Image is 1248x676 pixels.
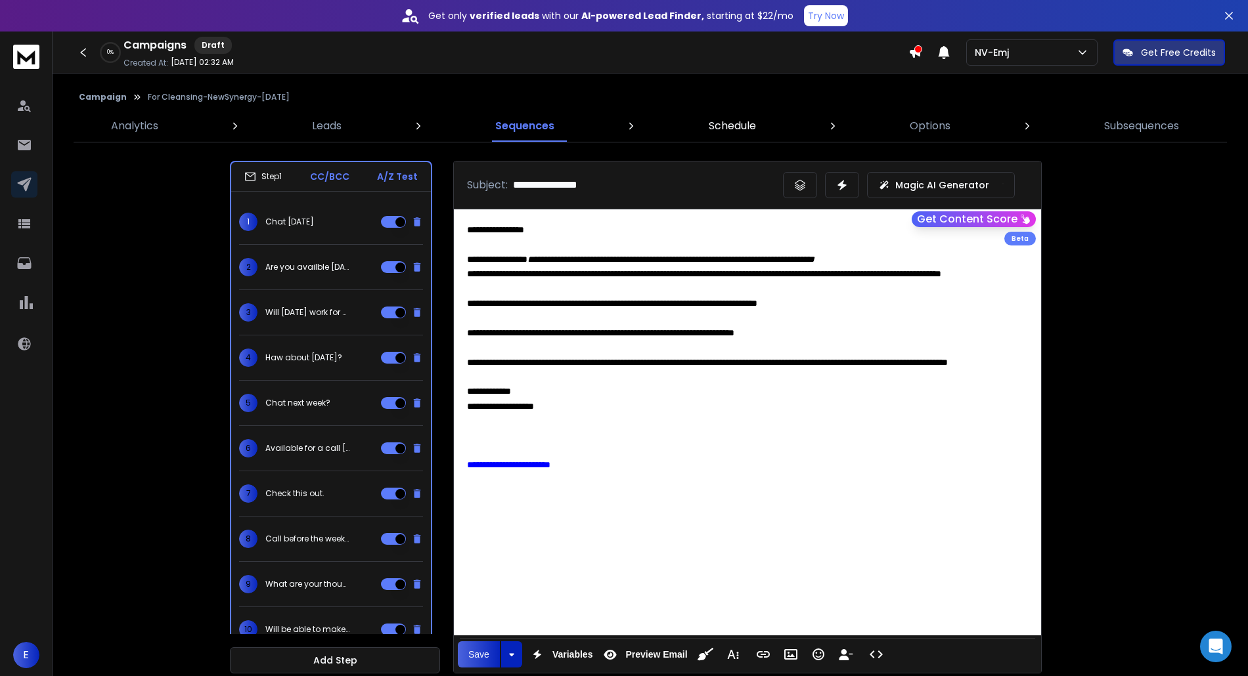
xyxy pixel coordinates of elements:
p: Are you availble [DATE] [265,262,349,272]
button: Campaign [79,92,127,102]
button: Insert Image (Ctrl+P) [778,641,803,667]
p: Leads [312,118,342,134]
p: 0 % [107,49,114,56]
p: Check this out. [265,488,324,499]
button: Save [458,641,500,667]
p: Created At: [123,58,168,68]
p: What are your thoughts on this one? [265,579,349,589]
button: Variables [525,641,596,667]
span: 2 [239,258,257,276]
a: Sequences [487,110,562,142]
strong: AI-powered Lead Finder, [581,9,704,22]
span: 9 [239,575,257,593]
p: Available for a call [DATE]? [265,443,349,454]
button: Insert Unsubscribe Link [834,641,858,667]
p: Will be able to make it? [265,624,349,635]
p: Will [DATE] work for you? [265,307,349,318]
a: Leads [304,110,349,142]
a: Options [902,110,958,142]
p: Haw about [DATE]? [265,352,342,363]
span: Preview Email [623,649,690,660]
div: Draft [194,37,232,54]
p: Magic AI Generator [895,179,989,192]
span: 8 [239,530,257,548]
p: Schedule [709,118,756,134]
span: 5 [239,394,257,412]
span: 4 [239,349,257,367]
span: 3 [239,303,257,322]
a: Analytics [103,110,166,142]
button: E [13,642,39,668]
p: Call before the weekend [265,534,349,544]
p: [DATE] 02:32 AM [171,57,234,68]
button: Get Content Score [912,211,1036,227]
button: Emoticons [806,641,831,667]
p: Sequences [495,118,554,134]
button: Code View [864,641,889,667]
span: 7 [239,484,257,503]
p: Get Free Credits [1141,46,1216,59]
img: logo [13,45,39,69]
p: Chat [DATE] [265,217,314,227]
p: Analytics [111,118,158,134]
div: Beta [1004,232,1036,245]
p: Options [910,118,950,134]
button: Clean HTML [693,641,718,667]
strong: verified leads [470,9,539,22]
p: CC/BCC [310,170,349,183]
p: Subject: [467,177,508,193]
div: Open Intercom Messenger [1200,631,1232,662]
button: Magic AI Generator [867,172,1015,198]
a: Schedule [701,110,764,142]
button: Preview Email [598,641,690,667]
p: Get only with our starting at $22/mo [428,9,793,22]
p: For Cleansing-NewSynergy-[DATE] [148,92,290,102]
p: Chat next week? [265,398,330,408]
button: Insert Link (Ctrl+K) [751,641,776,667]
p: A/Z Test [377,170,418,183]
p: NV-Emj [975,46,1014,59]
a: Subsequences [1096,110,1187,142]
div: Step 1 [244,171,282,182]
button: Get Free Credits [1113,39,1225,66]
span: 1 [239,213,257,231]
span: Variables [550,649,596,660]
h1: Campaigns [123,37,187,53]
span: 10 [239,620,257,639]
p: Subsequences [1104,118,1179,134]
button: Try Now [804,5,848,26]
span: 6 [239,439,257,457]
button: More Text [721,641,746,667]
p: Try Now [808,9,844,22]
button: Add Step [230,647,440,673]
